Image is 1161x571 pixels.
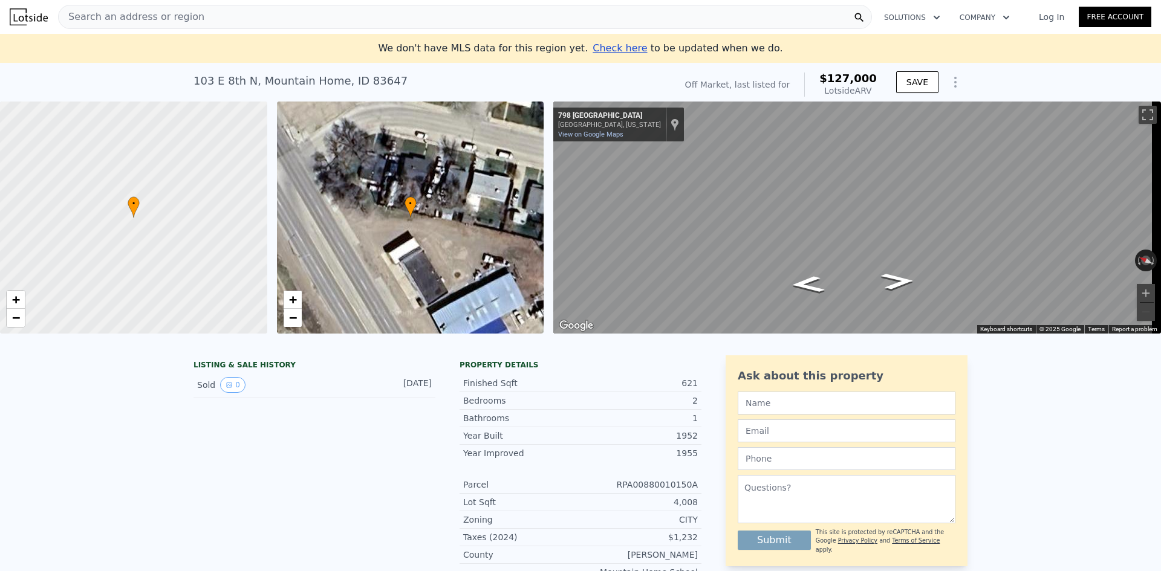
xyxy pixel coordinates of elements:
[1151,250,1157,271] button: Rotate clockwise
[580,430,698,442] div: 1952
[284,291,302,309] a: Zoom in
[892,537,940,544] a: Terms of Service
[220,377,246,393] button: View historical data
[580,412,698,424] div: 1
[738,447,955,470] input: Phone
[1139,106,1157,124] button: Toggle fullscreen view
[819,72,877,85] span: $127,000
[558,121,661,129] div: [GEOGRAPHIC_DATA], [US_STATE]
[1112,326,1157,332] a: Report a problem
[288,292,296,307] span: +
[556,318,596,334] img: Google
[580,479,698,491] div: RPA00880010150A
[553,102,1161,334] div: Map
[556,318,596,334] a: Open this area in Google Maps (opens a new window)
[128,196,140,218] div: •
[553,102,1161,334] div: Street View
[12,310,20,325] span: −
[738,367,955,384] div: Ask about this property
[463,447,580,459] div: Year Improved
[685,79,790,91] div: Off Market, last listed for
[580,377,698,389] div: 621
[943,70,968,94] button: Show Options
[7,291,25,309] a: Zoom in
[580,549,698,561] div: [PERSON_NAME]
[776,272,839,297] path: Go Northwest, Sunset Strip
[378,41,782,56] div: We don't have MLS data for this region yet.
[738,419,955,442] input: Email
[738,392,955,415] input: Name
[463,479,580,491] div: Parcel
[12,292,20,307] span: +
[819,85,877,97] div: Lotside ARV
[288,310,296,325] span: −
[1137,284,1155,302] button: Zoom in
[463,549,580,561] div: County
[463,531,580,543] div: Taxes (2024)
[980,325,1032,334] button: Keyboard shortcuts
[1137,303,1155,321] button: Zoom out
[1039,326,1081,332] span: © 2025 Google
[738,531,811,550] button: Submit
[580,531,698,543] div: $1,232
[874,7,950,28] button: Solutions
[405,196,417,218] div: •
[193,360,435,372] div: LISTING & SALE HISTORY
[460,360,701,370] div: Property details
[463,412,580,424] div: Bathrooms
[580,514,698,526] div: CITY
[284,309,302,327] a: Zoom out
[463,377,580,389] div: Finished Sqft
[593,41,782,56] div: to be updated when we do.
[896,71,938,93] button: SAVE
[1088,326,1105,332] a: Terms
[1134,252,1158,269] button: Reset the view
[838,537,877,544] a: Privacy Policy
[671,118,679,131] a: Show location on map
[463,430,580,442] div: Year Built
[59,10,204,24] span: Search an address or region
[1024,11,1079,23] a: Log In
[1135,250,1142,271] button: Rotate counterclockwise
[463,395,580,407] div: Bedrooms
[580,496,698,508] div: 4,008
[1079,7,1151,27] a: Free Account
[128,198,140,209] span: •
[867,269,929,294] path: Go Southeast, Sunset Strip
[193,73,408,89] div: 103 E 8th N , Mountain Home , ID 83647
[580,395,698,407] div: 2
[816,528,955,554] div: This site is protected by reCAPTCHA and the Google and apply.
[580,447,698,459] div: 1955
[7,309,25,327] a: Zoom out
[10,8,48,25] img: Lotside
[197,377,305,393] div: Sold
[558,111,661,121] div: 798 [GEOGRAPHIC_DATA]
[405,198,417,209] span: •
[378,377,432,393] div: [DATE]
[593,42,647,54] span: Check here
[463,514,580,526] div: Zoning
[463,496,580,508] div: Lot Sqft
[558,131,623,138] a: View on Google Maps
[950,7,1020,28] button: Company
